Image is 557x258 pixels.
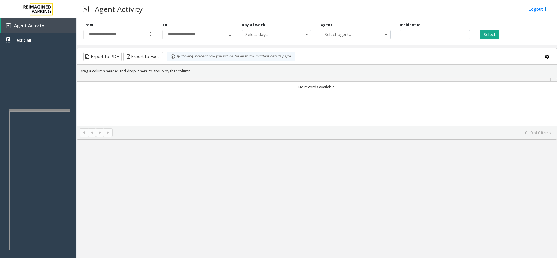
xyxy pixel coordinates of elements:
[83,2,89,17] img: pageIcon
[544,6,549,12] img: logout
[1,18,76,33] a: Agent Activity
[162,22,167,28] label: To
[170,54,175,59] img: infoIcon.svg
[529,6,549,12] a: Logout
[400,22,421,28] label: Incident Id
[83,52,122,61] button: Export to PDF
[242,30,297,39] span: Select day...
[116,130,551,135] kendo-pager-info: 0 - 0 of 0 items
[146,30,153,39] span: Toggle popup
[123,52,163,61] button: Export to Excel
[77,78,557,126] div: Data table
[321,22,332,28] label: Agent
[242,22,266,28] label: Day of week
[14,37,31,43] span: Test Call
[92,2,146,17] h3: Agent Activity
[77,66,557,76] div: Drag a column header and drop it here to group by that column
[225,30,232,39] span: Toggle popup
[480,30,499,39] button: Select
[321,30,376,39] span: Select agent...
[321,30,391,39] span: NO DATA FOUND
[167,52,295,61] div: By clicking Incident row you will be taken to the incident details page.
[6,23,11,28] img: 'icon'
[83,22,93,28] label: From
[77,82,557,92] td: No records available.
[14,23,44,28] span: Agent Activity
